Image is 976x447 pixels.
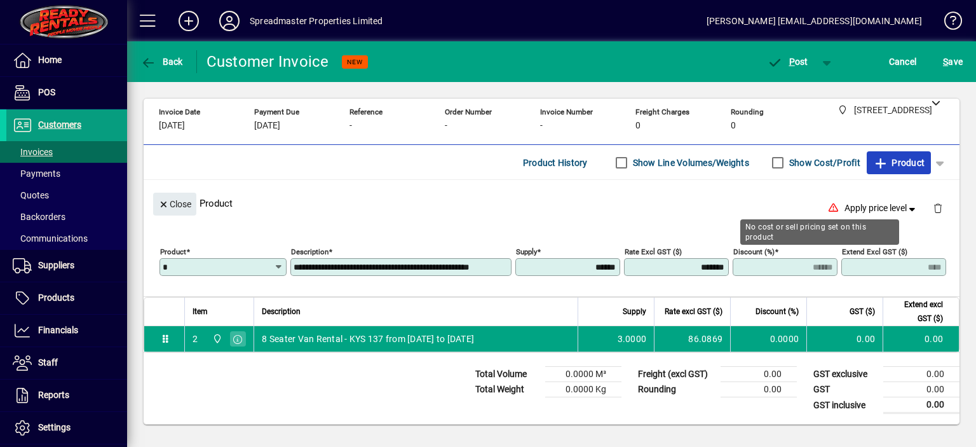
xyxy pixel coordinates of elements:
span: Suppliers [38,260,74,270]
mat-label: Product [160,247,186,256]
span: Extend excl GST ($) [891,298,943,326]
span: Rate excl GST ($) [665,305,722,319]
a: Suppliers [6,250,127,282]
button: Product History [518,151,593,174]
mat-label: Rate excl GST ($) [625,247,682,256]
td: Total Weight [469,382,545,397]
span: [DATE] [254,121,280,131]
button: Product [867,151,931,174]
label: Show Line Volumes/Weights [630,156,749,169]
span: - [540,121,543,131]
div: Product [144,180,959,226]
span: Supply [623,305,646,319]
span: Quotes [13,190,49,200]
a: Financials [6,315,127,347]
td: Total Volume [469,367,545,382]
mat-label: Extend excl GST ($) [842,247,907,256]
button: Apply price level [839,197,923,220]
span: POS [38,87,55,97]
mat-label: Discount (%) [733,247,775,256]
button: Save [940,50,966,73]
span: Description [262,305,301,319]
td: 0.0000 [730,326,806,352]
td: 0.00 [883,382,959,397]
app-page-header-button: Back [127,50,197,73]
span: Close [158,194,191,215]
span: Item [193,305,208,319]
button: Post [761,50,815,73]
span: S [943,57,948,67]
a: Payments [6,163,127,184]
td: 0.00 [806,326,883,352]
span: NEW [347,58,363,66]
span: Apply price level [844,202,918,215]
span: 965 State Highway 2 [209,332,224,346]
div: No cost or sell pricing set on this product [740,219,899,245]
mat-label: Description [291,247,329,256]
span: Products [38,292,74,303]
label: Show Cost/Profit [787,156,860,169]
span: - [349,121,352,131]
span: Back [140,57,183,67]
mat-label: Supply [516,247,537,256]
span: Backorders [13,212,65,222]
span: Staff [38,357,58,368]
a: Home [6,45,127,76]
td: 0.00 [883,326,959,352]
div: [PERSON_NAME] [EMAIL_ADDRESS][DOMAIN_NAME] [707,11,922,31]
span: 0 [731,121,736,131]
div: 2 [193,333,198,345]
td: 0.0000 Kg [545,382,621,397]
a: Quotes [6,184,127,206]
div: Spreadmaster Properties Limited [250,11,383,31]
td: 0.00 [721,382,797,397]
span: ave [943,52,963,72]
td: GST inclusive [807,397,883,413]
button: Cancel [886,50,920,73]
td: 0.00 [721,367,797,382]
app-page-header-button: Delete [923,202,953,214]
a: Backorders [6,206,127,228]
td: GST exclusive [807,367,883,382]
a: Communications [6,228,127,249]
span: 3.0000 [618,333,647,345]
span: 0 [635,121,640,131]
td: 0.00 [883,397,959,413]
span: Invoices [13,147,53,157]
span: Discount (%) [756,305,799,319]
span: Product [873,153,925,173]
span: Settings [38,422,71,432]
button: Back [137,50,186,73]
td: 0.00 [883,367,959,382]
a: Reports [6,380,127,411]
div: Customer Invoice [207,52,329,72]
span: Communications [13,233,88,244]
button: Close [153,193,196,216]
a: Invoices [6,141,127,163]
a: Knowledge Base [935,3,960,44]
app-page-header-button: Close [150,198,200,209]
td: Freight (excl GST) [632,367,721,382]
div: 86.0869 [662,333,722,345]
td: Rounding [632,382,721,397]
span: GST ($) [850,305,875,319]
span: Reports [38,390,69,400]
span: Home [38,55,62,65]
span: ost [767,57,808,67]
span: - [445,121,447,131]
span: Product History [523,153,588,173]
button: Profile [209,10,250,32]
span: [DATE] [159,121,185,131]
button: Add [168,10,209,32]
span: P [789,57,795,67]
span: 8 Seater Van Rental - KYS 137 from [DATE] to [DATE] [262,333,474,345]
button: Delete [923,193,953,223]
td: GST [807,382,883,397]
span: Cancel [889,52,917,72]
span: Payments [13,168,60,179]
a: Products [6,282,127,314]
span: Financials [38,325,78,335]
a: POS [6,77,127,109]
a: Settings [6,412,127,444]
td: 0.0000 M³ [545,367,621,382]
